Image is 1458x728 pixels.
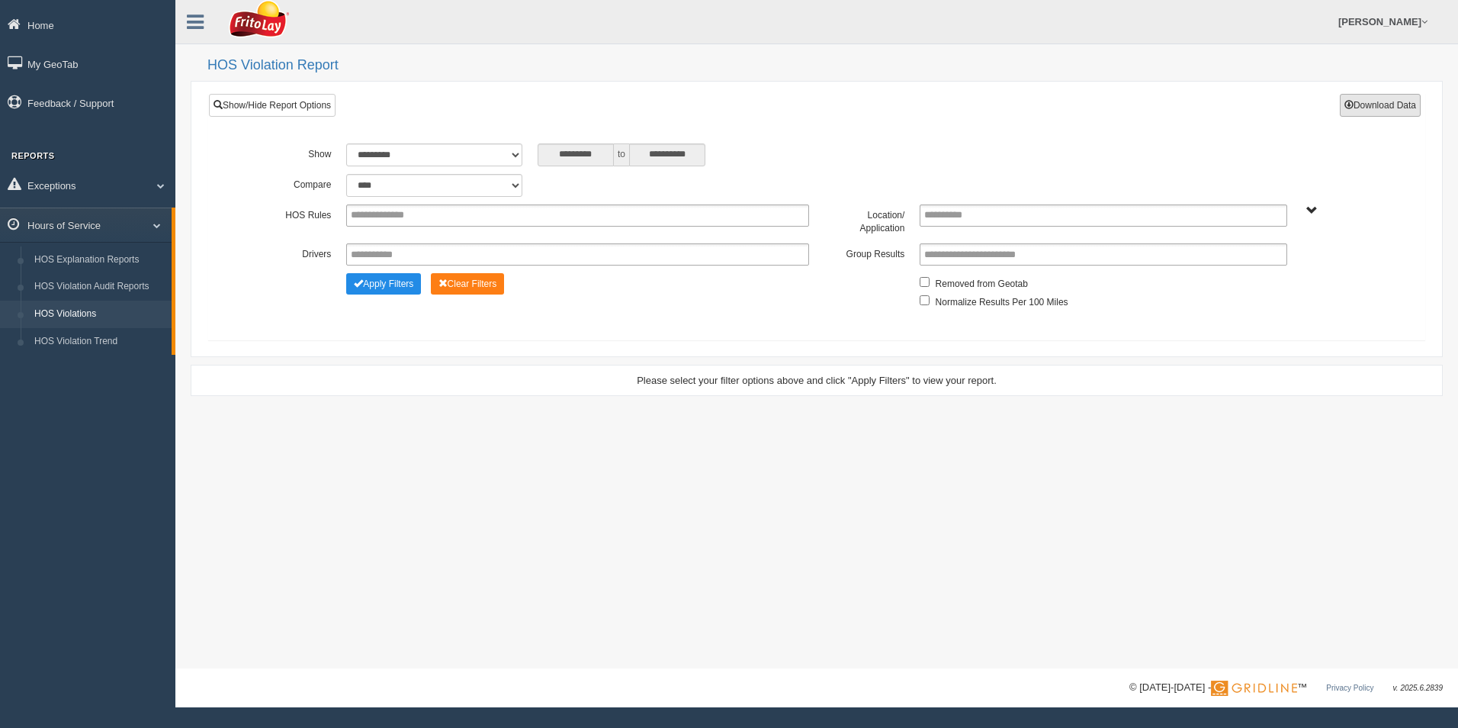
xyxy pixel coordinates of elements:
[1340,94,1421,117] button: Download Data
[243,205,339,223] label: HOS Rules
[1129,680,1443,696] div: © [DATE]-[DATE] - ™
[817,243,912,262] label: Group Results
[614,143,629,166] span: to
[27,328,172,356] a: HOS Violation Trend
[936,292,1068,310] label: Normalize Results Per 100 Miles
[346,273,421,295] button: Change Filter Options
[243,243,339,262] label: Drivers
[204,373,1429,388] div: Please select your filter options above and click "Apply Filters" to view your report.
[207,58,1443,73] h2: HOS Violation Report
[1211,681,1297,696] img: Gridline
[936,273,1028,292] label: Removed from Geotab
[1326,684,1373,692] a: Privacy Policy
[27,246,172,274] a: HOS Explanation Reports
[431,273,505,295] button: Change Filter Options
[27,273,172,301] a: HOS Violation Audit Reports
[817,205,912,236] label: Location/ Application
[209,94,336,117] a: Show/Hide Report Options
[27,301,172,328] a: HOS Violations
[243,174,339,192] label: Compare
[1393,684,1443,692] span: v. 2025.6.2839
[243,143,339,162] label: Show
